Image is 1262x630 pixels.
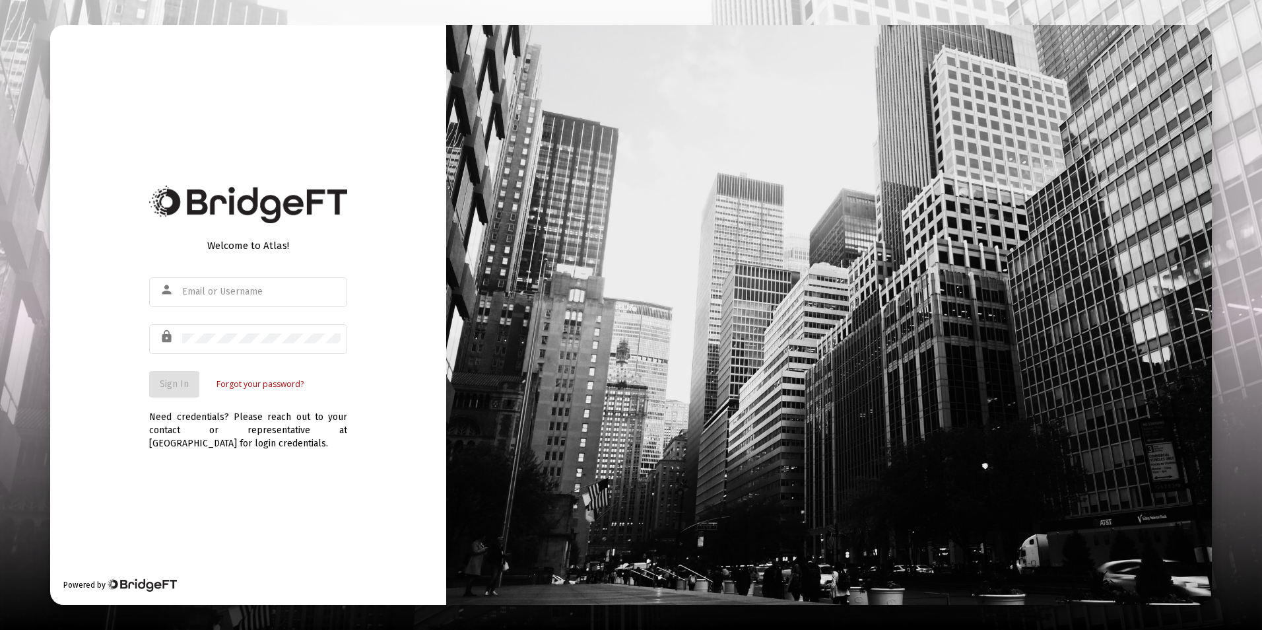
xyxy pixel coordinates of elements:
[149,186,347,223] img: Bridge Financial Technology Logo
[216,378,304,391] a: Forgot your password?
[160,329,176,345] mat-icon: lock
[149,239,347,252] div: Welcome to Atlas!
[107,578,176,592] img: Bridge Financial Technology Logo
[160,378,189,390] span: Sign In
[149,398,347,450] div: Need credentials? Please reach out to your contact or representative at [GEOGRAPHIC_DATA] for log...
[63,578,176,592] div: Powered by
[182,287,341,297] input: Email or Username
[149,371,199,398] button: Sign In
[160,282,176,298] mat-icon: person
